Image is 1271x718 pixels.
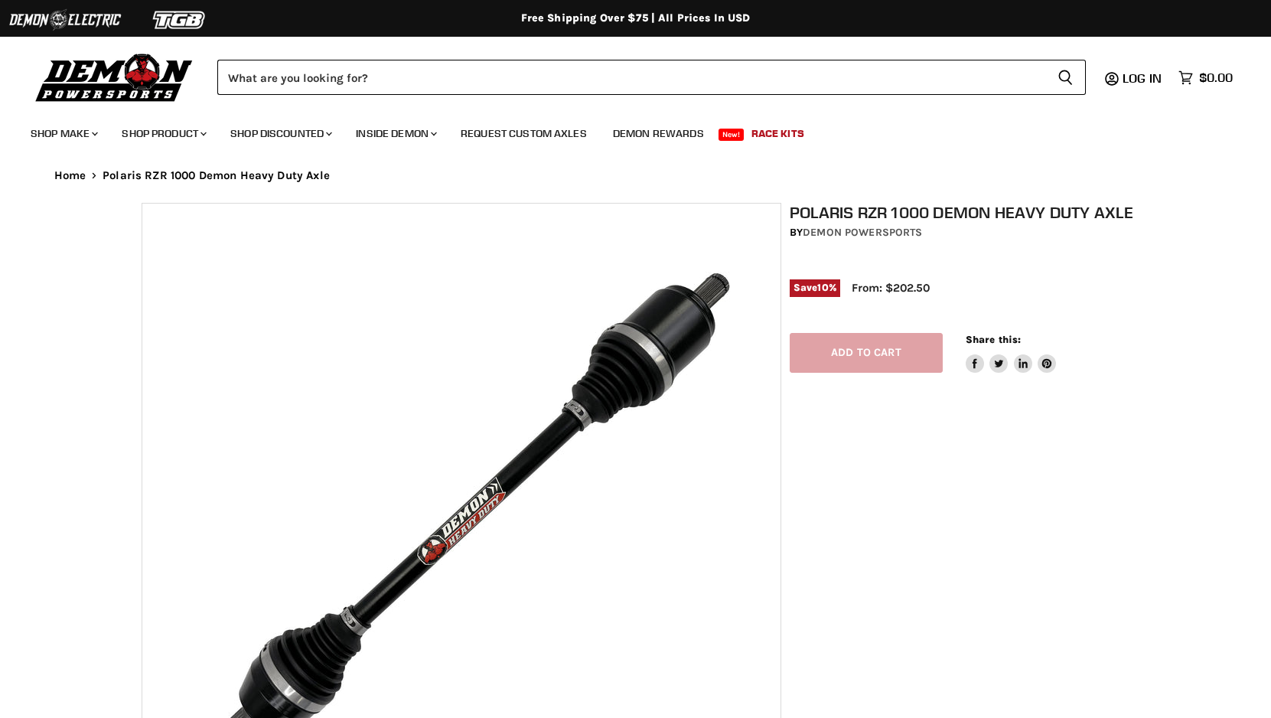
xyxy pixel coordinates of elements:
span: Save % [790,279,840,296]
form: Product [217,60,1086,95]
a: Shop Product [110,118,216,149]
div: by [790,224,1139,241]
div: Free Shipping Over $75 | All Prices In USD [24,11,1248,25]
aside: Share this: [966,333,1057,374]
a: Request Custom Axles [449,118,598,149]
ul: Main menu [19,112,1229,149]
img: TGB Logo 2 [122,5,237,34]
input: Search [217,60,1045,95]
img: Demon Powersports [31,50,198,104]
a: $0.00 [1171,67,1240,89]
span: Share this: [966,334,1021,345]
button: Search [1045,60,1086,95]
a: Demon Powersports [803,226,922,239]
span: $0.00 [1199,70,1233,85]
a: Shop Make [19,118,107,149]
span: New! [719,129,745,141]
span: From: $202.50 [852,281,930,295]
a: Shop Discounted [219,118,341,149]
a: Race Kits [740,118,816,149]
img: Demon Electric Logo 2 [8,5,122,34]
a: Demon Rewards [601,118,715,149]
a: Log in [1116,71,1171,85]
span: Log in [1123,70,1162,86]
a: Inside Demon [344,118,446,149]
span: 10 [817,282,828,293]
a: Home [54,169,86,182]
span: Polaris RZR 1000 Demon Heavy Duty Axle [103,169,330,182]
nav: Breadcrumbs [24,169,1248,182]
h1: Polaris RZR 1000 Demon Heavy Duty Axle [790,203,1139,222]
